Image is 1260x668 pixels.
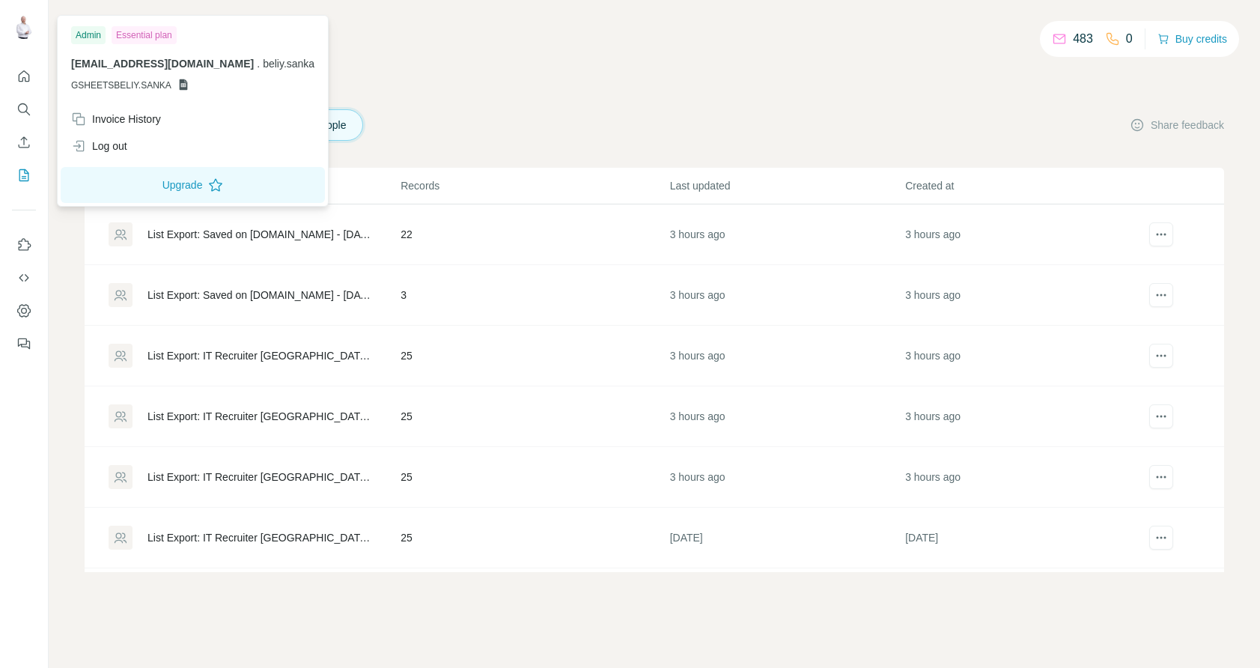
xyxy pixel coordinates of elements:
button: Feedback [12,330,36,357]
td: [DATE] [904,568,1140,629]
div: List Export: IT Recruiter [GEOGRAPHIC_DATA] - [DATE] 07:24 [147,470,375,485]
td: 3 hours ago [904,447,1140,508]
button: Share feedback [1130,118,1224,133]
button: Search [12,96,36,123]
td: 3 hours ago [669,326,905,386]
button: actions [1149,404,1173,428]
p: Records [401,178,668,193]
button: My lists [12,162,36,189]
td: 3 hours ago [904,326,1140,386]
button: Use Surfe on LinkedIn [12,231,36,258]
p: 0 [1126,30,1133,48]
p: Created at [905,178,1139,193]
p: Last updated [670,178,904,193]
td: [DATE] [669,508,905,568]
td: 3 hours ago [904,386,1140,447]
button: Dashboard [12,297,36,324]
td: 3 hours ago [669,447,905,508]
span: . [257,58,260,70]
td: 3 hours ago [669,204,905,265]
div: List Export: Saved on [DOMAIN_NAME] - [DATE] 07:30 [147,288,375,303]
td: [DATE] [904,508,1140,568]
div: Log out [71,139,127,154]
button: Enrich CSV [12,129,36,156]
div: Invoice History [71,112,161,127]
button: Buy credits [1157,28,1227,49]
div: List Export: IT Recruiter [GEOGRAPHIC_DATA] - [DATE] 07:01 [147,530,375,545]
div: List Export: IT Recruiter [GEOGRAPHIC_DATA] - [DATE] 07:25 [147,409,375,424]
td: [DATE] [669,568,905,629]
img: Avatar [12,15,36,39]
span: beliy.sanka [263,58,314,70]
button: actions [1149,283,1173,307]
td: 3 hours ago [904,204,1140,265]
span: People [314,118,348,133]
div: List Export: Saved on [DOMAIN_NAME] - [DATE] 07:32 [147,227,375,242]
button: Use Surfe API [12,264,36,291]
span: GSHEETSBELIY.SANKA [71,79,171,92]
td: 3 [400,265,669,326]
button: actions [1149,465,1173,489]
td: 25 [400,386,669,447]
td: 25 [400,568,669,629]
button: Upgrade [61,167,325,203]
td: 25 [400,447,669,508]
p: 483 [1073,30,1093,48]
td: 25 [400,326,669,386]
div: Admin [71,26,106,44]
td: 25 [400,508,669,568]
td: 3 hours ago [904,265,1140,326]
button: actions [1149,222,1173,246]
td: 3 hours ago [669,386,905,447]
span: [EMAIL_ADDRESS][DOMAIN_NAME] [71,58,254,70]
div: List Export: IT Recruiter [GEOGRAPHIC_DATA] - [DATE] 07:25 [147,348,375,363]
td: 22 [400,204,669,265]
button: actions [1149,526,1173,550]
button: actions [1149,344,1173,368]
button: Quick start [12,63,36,90]
td: 3 hours ago [669,265,905,326]
div: Essential plan [112,26,177,44]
